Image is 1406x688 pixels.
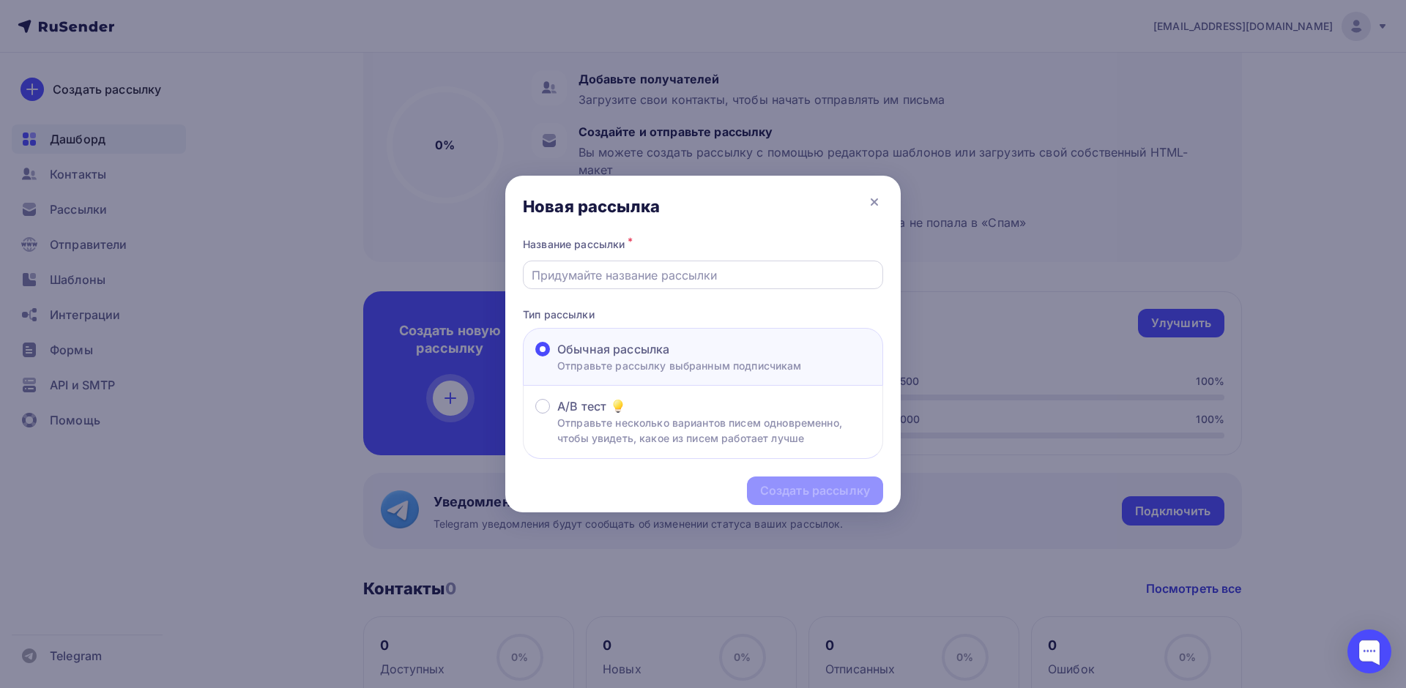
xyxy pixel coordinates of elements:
input: Придумайте название рассылки [532,266,875,284]
span: Обычная рассылка [557,340,669,358]
p: Отправьте несколько вариантов писем одновременно, чтобы увидеть, какое из писем работает лучше [557,415,871,446]
p: Отправьте рассылку выбранным подписчикам [557,358,802,373]
div: Новая рассылка [523,196,660,217]
p: Тип рассылки [523,307,883,322]
span: A/B тест [557,397,606,415]
div: Название рассылки [523,234,883,255]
